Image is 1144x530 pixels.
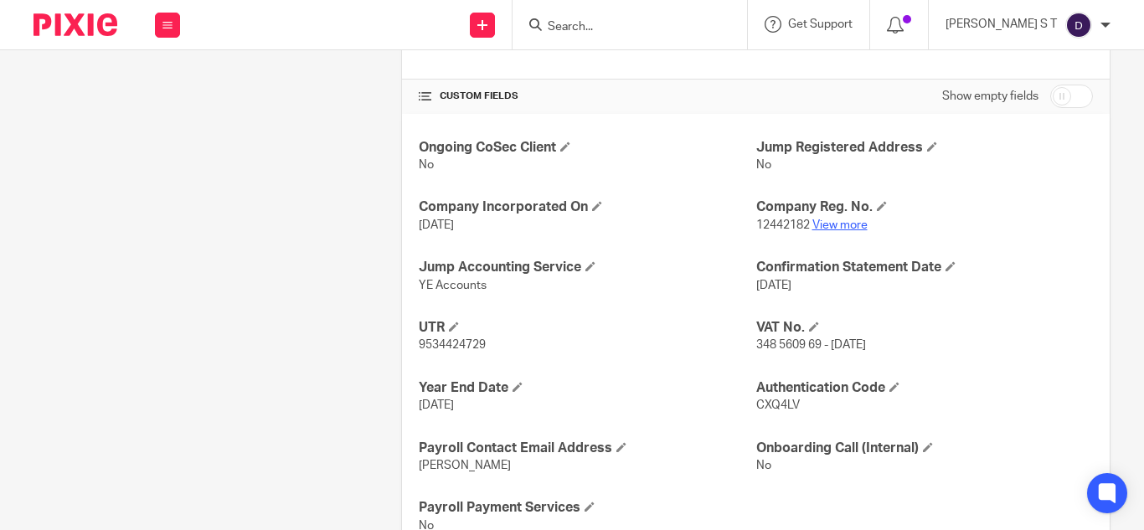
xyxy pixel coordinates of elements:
span: CXQ4LV [756,399,800,411]
span: No [756,159,771,171]
img: svg%3E [1065,12,1092,39]
h4: UTR [419,319,755,337]
h4: Company Reg. No. [756,198,1093,216]
span: No [419,159,434,171]
span: 12442182 [756,219,810,231]
p: [PERSON_NAME] S T [946,16,1057,33]
span: No [756,460,771,471]
a: View more [812,219,868,231]
span: YE Accounts [419,280,487,291]
img: Pixie [33,13,117,36]
h4: VAT No. [756,319,1093,337]
span: [DATE] [756,280,791,291]
h4: Confirmation Statement Date [756,259,1093,276]
h4: Onboarding Call (Internal) [756,440,1093,457]
h4: Authentication Code [756,379,1093,397]
span: 9534424729 [419,339,486,351]
h4: CUSTOM FIELDS [419,90,755,103]
span: Get Support [788,18,853,30]
h4: Payroll Payment Services [419,499,755,517]
h4: Year End Date [419,379,755,397]
label: Show empty fields [942,88,1038,105]
span: [DATE] [419,219,454,231]
h4: Company Incorporated On [419,198,755,216]
span: 348 5609 69 - [DATE] [756,339,866,351]
span: [PERSON_NAME] [419,460,511,471]
h4: Ongoing CoSec Client [419,139,755,157]
input: Search [546,20,697,35]
h4: Jump Accounting Service [419,259,755,276]
span: [DATE] [419,399,454,411]
h4: Jump Registered Address [756,139,1093,157]
h4: Payroll Contact Email Address [419,440,755,457]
